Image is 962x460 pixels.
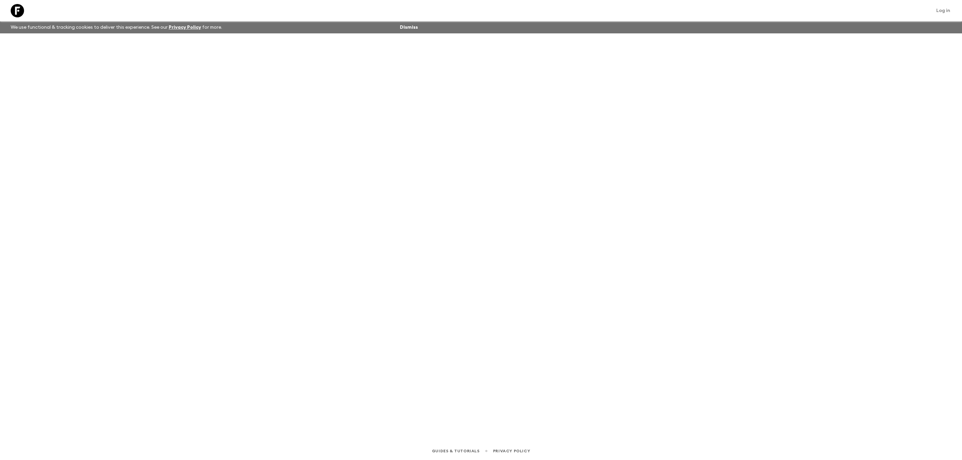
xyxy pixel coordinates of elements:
[432,447,480,455] a: Guides & Tutorials
[933,6,954,15] a: Log in
[8,21,225,33] p: We use functional & tracking cookies to deliver this experience. See our for more.
[493,447,530,455] a: Privacy Policy
[169,25,201,30] a: Privacy Policy
[398,23,420,32] button: Dismiss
